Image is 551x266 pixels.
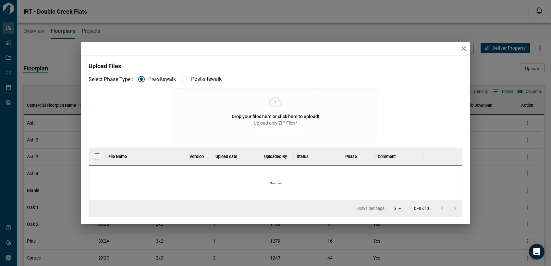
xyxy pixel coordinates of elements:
[238,130,313,138] p: Upload only application/zip Files*
[297,148,309,166] div: Status
[186,148,212,166] div: Version
[342,148,374,166] div: Phase
[148,75,176,83] p: Pre-sitewalk
[261,148,293,166] div: Uploaded By
[374,148,423,166] div: Comment
[89,63,121,69] span: Upload Files
[388,204,404,213] div: 5
[414,207,429,211] p: 0–0 of 0
[105,148,186,166] div: File Name
[254,120,297,126] span: Upload only ZIP Files*
[212,148,261,166] div: Upload date
[529,244,545,260] div: Open Intercom Messenger
[345,148,357,166] div: Phase
[232,114,319,119] span: Drop your files here or click here to upload!
[293,148,342,166] div: Status
[215,148,237,166] div: Upload date
[89,76,133,82] span: Select Phase Type :
[190,148,204,166] div: Version
[378,148,396,166] div: Comment
[264,148,287,166] div: Uploaded By
[108,148,127,166] div: File Name
[357,206,386,212] p: Rows per page:
[191,75,222,83] p: Post-sitewalk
